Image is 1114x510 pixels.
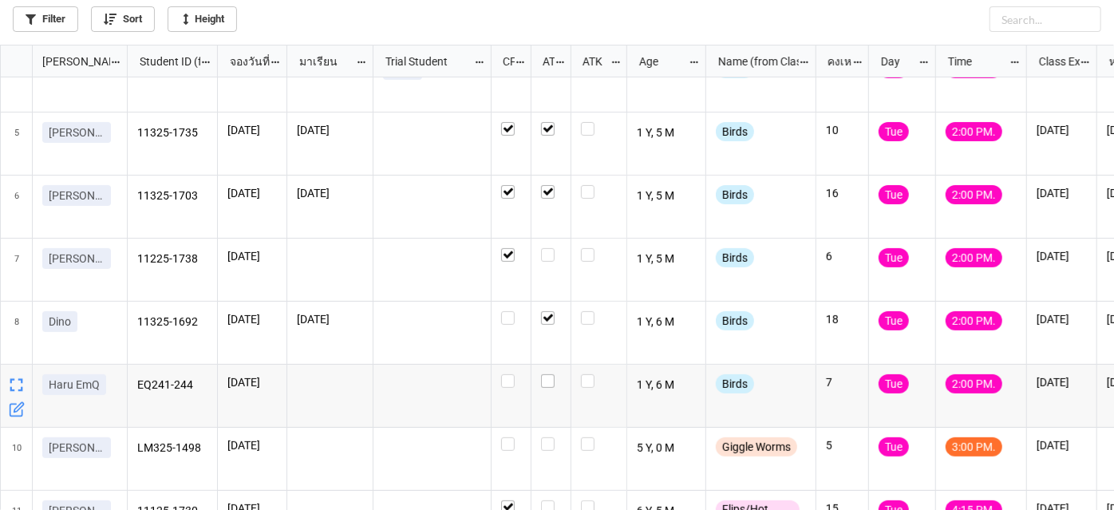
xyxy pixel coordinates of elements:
p: 1 Y, 5 M [637,248,697,271]
input: Search... [990,6,1101,32]
p: Dino [49,314,71,330]
p: 1 Y, 6 M [637,311,697,334]
div: Name (from Class) [709,53,799,70]
p: 11325-1703 [137,185,208,208]
div: Time [938,53,1009,70]
a: Filter [13,6,78,32]
div: Age [630,53,689,70]
p: 18 [826,311,859,327]
div: Birds [716,122,754,141]
p: [DATE] [297,311,363,327]
div: Tue [879,248,909,267]
div: Class Expiration [1029,53,1080,70]
div: 2:00 PM. [946,311,1002,330]
p: 11225-1738 [137,248,208,271]
div: grid [1,45,128,77]
div: Birds [716,374,754,393]
div: Tue [879,122,909,141]
div: Student ID (from [PERSON_NAME] Name) [130,53,200,70]
div: 3:00 PM. [946,437,1002,457]
p: 7 [826,374,859,390]
p: [DATE] [1037,248,1087,264]
p: 10 [826,122,859,138]
div: ATT [533,53,555,70]
p: [DATE] [227,248,277,264]
span: 8 [14,302,19,364]
p: 5 [826,437,859,453]
p: 11325-1735 [137,122,208,144]
p: 1 Y, 6 M [637,374,697,397]
p: [DATE] [1037,311,1087,327]
p: 5 Y, 0 M [637,437,697,460]
p: [DATE] [1037,437,1087,453]
div: 2:00 PM. [946,185,1002,204]
span: 10 [12,428,22,490]
p: [DATE] [297,185,363,201]
p: [DATE] [227,122,277,138]
span: 4 [14,49,19,112]
div: ATK [573,53,610,70]
p: [DATE] [227,437,277,453]
p: [DATE] [1037,122,1087,138]
p: [DATE] [227,374,277,390]
p: [DATE] [297,122,363,138]
div: Tue [879,185,909,204]
div: Birds [716,248,754,267]
p: [DATE] [227,311,277,327]
p: [PERSON_NAME] [49,188,105,204]
p: EQ241-244 [137,374,208,397]
div: Tue [879,374,909,393]
span: 7 [14,239,19,301]
div: [PERSON_NAME] Name [33,53,110,70]
span: 5 [14,113,19,175]
div: Tue [879,437,909,457]
div: มาเรียน [290,53,356,70]
div: คงเหลือ (from Nick Name) [818,53,851,70]
p: 1 Y, 5 M [637,122,697,144]
span: 6 [14,176,19,238]
p: [DATE] [227,185,277,201]
div: 2:00 PM. [946,374,1002,393]
div: Day [871,53,919,70]
a: Sort [91,6,155,32]
p: Haru EmQ [49,377,100,393]
div: CF [493,53,516,70]
div: 2:00 PM. [946,248,1002,267]
p: [PERSON_NAME] [49,440,105,456]
div: Birds [716,311,754,330]
p: 6 [826,248,859,264]
p: 11325-1692 [137,311,208,334]
p: LM325-1498 [137,437,208,460]
p: 16 [826,185,859,201]
p: [PERSON_NAME] [49,251,105,267]
div: Trial Student [376,53,473,70]
div: Birds [716,185,754,204]
div: 2:00 PM. [946,122,1002,141]
p: 1 Y, 5 M [637,185,697,208]
a: Height [168,6,237,32]
p: [DATE] [1037,185,1087,201]
div: Tue [879,311,909,330]
p: [PERSON_NAME] [49,125,105,140]
p: [DATE] [1037,374,1087,390]
div: จองวันที่ [220,53,271,70]
div: Giggle Worms [716,437,797,457]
